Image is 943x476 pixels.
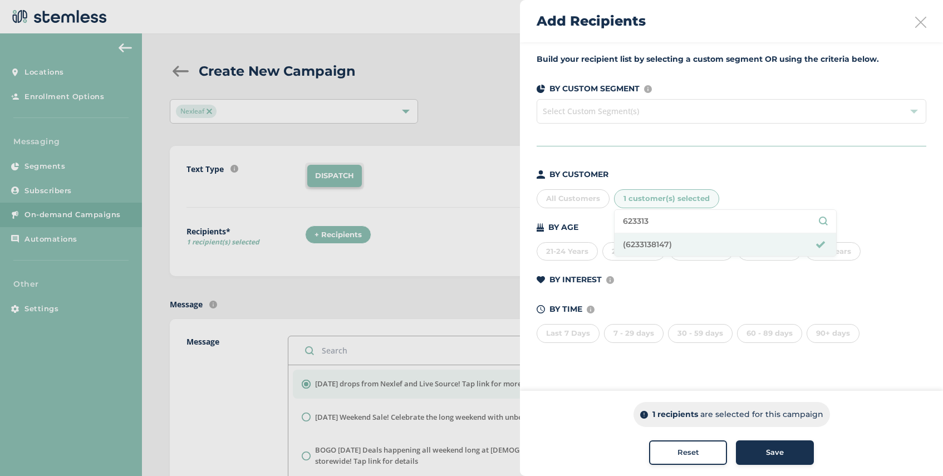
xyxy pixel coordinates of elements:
div: 90+ days [807,324,859,343]
div: All Customers [537,189,610,208]
img: icon-info-dark-48f6c5f3.svg [640,411,648,419]
p: BY TIME [549,303,582,315]
h2: Add Recipients [537,11,646,31]
input: Search [623,215,828,227]
p: 1 recipients [652,409,698,420]
img: icon-cake-93b2a7b5.svg [537,223,544,232]
img: icon-info-236977d2.svg [606,276,614,284]
div: 21-24 Years [537,242,598,261]
img: icon-info-236977d2.svg [644,85,652,93]
p: BY CUSTOM SEGMENT [549,83,640,95]
div: 7 - 29 days [604,324,664,343]
img: icon-segments-dark-074adb27.svg [537,85,545,93]
img: icon-heart-dark-29e6356f.svg [537,276,545,284]
label: Build your recipient list by selecting a custom segment OR using the criteria below. [537,53,926,65]
span: Save [766,447,784,458]
button: Save [736,440,814,465]
p: are selected for this campaign [700,409,823,420]
p: BY INTEREST [549,274,602,286]
div: Last 7 Days [537,324,600,343]
img: icon-info-236977d2.svg [587,306,595,313]
p: BY CUSTOMER [549,169,608,180]
div: 30 - 59 days [668,324,733,343]
div: 25-34 Years [602,242,665,261]
div: 60 - 89 days [737,324,802,343]
iframe: Chat Widget [887,423,943,476]
p: BY AGE [548,222,578,233]
li: (6233138147) [615,233,836,256]
img: icon-person-dark-ced50e5f.svg [537,170,545,179]
button: Reset [649,440,727,465]
span: 1 customer(s) selected [623,194,710,203]
img: icon-time-dark-e6b1183b.svg [537,305,545,313]
span: Reset [677,447,699,458]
